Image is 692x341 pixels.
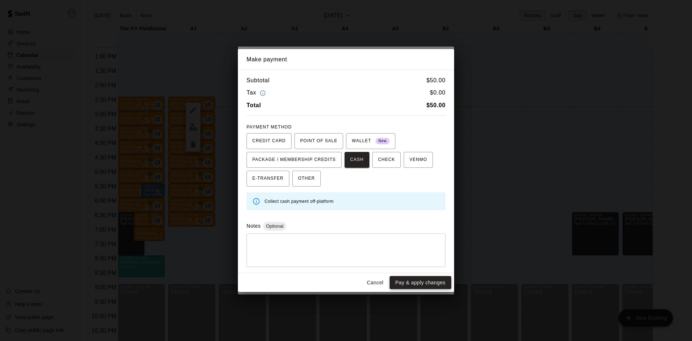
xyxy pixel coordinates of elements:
[265,199,334,204] span: Collect cash payment off-platform
[247,152,342,168] button: PACKAGE / MEMBERSHIP CREDITS
[238,49,454,70] h2: Make payment
[345,152,369,168] button: CASH
[247,171,289,187] button: E-TRANSFER
[376,136,390,146] span: New
[294,133,343,149] button: POINT OF SALE
[252,135,286,147] span: CREDIT CARD
[364,276,387,289] button: Cancel
[263,223,286,229] span: Optional
[378,154,395,166] span: CHECK
[346,133,395,149] button: WALLET New
[247,102,261,108] b: Total
[372,152,401,168] button: CHECK
[247,133,292,149] button: CREDIT CARD
[352,135,390,147] span: WALLET
[247,223,261,229] label: Notes
[247,88,267,98] h6: Tax
[252,173,284,184] span: E-TRANSFER
[292,171,321,187] button: OTHER
[300,135,337,147] span: POINT OF SALE
[298,173,315,184] span: OTHER
[247,76,270,85] h6: Subtotal
[350,154,364,166] span: CASH
[409,154,427,166] span: VENMO
[426,76,445,85] h6: $ 50.00
[404,152,433,168] button: VENMO
[247,124,292,130] span: PAYMENT METHOD
[390,276,451,289] button: Pay & apply changes
[430,88,445,98] h6: $ 0.00
[252,154,336,166] span: PACKAGE / MEMBERSHIP CREDITS
[426,102,445,108] b: $ 50.00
